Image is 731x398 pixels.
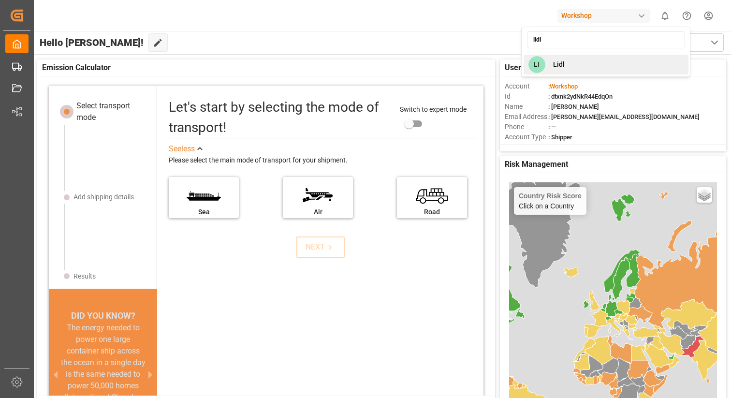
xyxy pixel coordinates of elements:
div: Click on a Country [519,192,582,210]
span: LI [528,56,545,73]
input: Search an account... [527,31,685,48]
span: Lidl [553,59,565,70]
h4: Country Risk Score [519,192,582,200]
a: Layers [697,187,712,203]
